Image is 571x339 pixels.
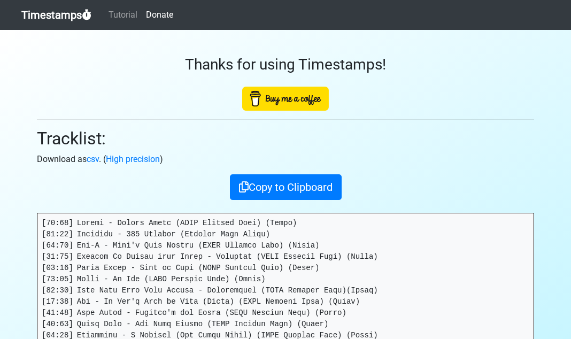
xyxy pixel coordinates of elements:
a: Timestamps [21,4,91,26]
p: Download as . ( ) [37,153,534,166]
h3: Thanks for using Timestamps! [37,56,534,74]
button: Copy to Clipboard [230,174,342,200]
a: Donate [142,4,178,26]
img: Buy Me A Coffee [242,87,329,111]
a: High precision [106,154,160,164]
h2: Tracklist: [37,128,534,149]
a: Tutorial [104,4,142,26]
a: csv [87,154,99,164]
